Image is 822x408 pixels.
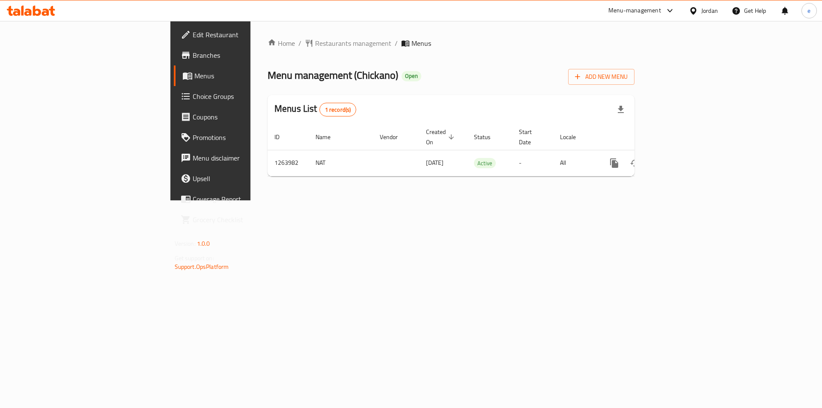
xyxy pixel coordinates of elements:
[597,124,693,150] th: Actions
[193,153,301,163] span: Menu disclaimer
[174,24,308,45] a: Edit Restaurant
[174,86,308,107] a: Choice Groups
[512,150,553,176] td: -
[315,38,391,48] span: Restaurants management
[193,132,301,143] span: Promotions
[402,71,421,81] div: Open
[193,173,301,184] span: Upsell
[625,153,645,173] button: Change Status
[611,99,631,120] div: Export file
[174,66,308,86] a: Menus
[411,38,431,48] span: Menus
[268,38,634,48] nav: breadcrumb
[174,168,308,189] a: Upsell
[193,50,301,60] span: Branches
[274,132,291,142] span: ID
[175,238,196,249] span: Version:
[193,30,301,40] span: Edit Restaurant
[319,103,357,116] div: Total records count
[174,148,308,168] a: Menu disclaimer
[268,66,398,85] span: Menu management ( Chickano )
[474,132,502,142] span: Status
[402,72,421,80] span: Open
[553,150,597,176] td: All
[604,153,625,173] button: more
[426,157,444,168] span: [DATE]
[309,150,373,176] td: NAT
[175,261,229,272] a: Support.OpsPlatform
[268,124,693,176] table: enhanced table
[608,6,661,16] div: Menu-management
[174,209,308,230] a: Grocery Checklist
[575,71,628,82] span: Add New Menu
[174,127,308,148] a: Promotions
[316,132,342,142] span: Name
[380,132,409,142] span: Vendor
[174,189,308,209] a: Coverage Report
[193,214,301,225] span: Grocery Checklist
[474,158,496,168] span: Active
[193,194,301,204] span: Coverage Report
[560,132,587,142] span: Locale
[305,38,391,48] a: Restaurants management
[175,253,214,264] span: Get support on:
[320,106,356,114] span: 1 record(s)
[197,238,210,249] span: 1.0.0
[194,71,301,81] span: Menus
[426,127,457,147] span: Created On
[807,6,810,15] span: e
[193,91,301,101] span: Choice Groups
[274,102,356,116] h2: Menus List
[701,6,718,15] div: Jordan
[174,45,308,66] a: Branches
[174,107,308,127] a: Coupons
[568,69,634,85] button: Add New Menu
[395,38,398,48] li: /
[193,112,301,122] span: Coupons
[519,127,543,147] span: Start Date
